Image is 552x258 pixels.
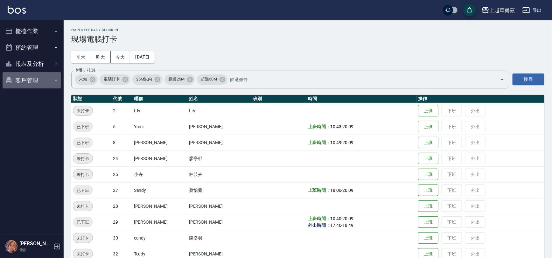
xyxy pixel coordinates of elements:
[418,153,438,164] button: 上班
[418,185,438,196] button: 上班
[418,169,438,180] button: 上班
[19,241,52,247] h5: [PERSON_NAME]
[187,119,251,135] td: [PERSON_NAME]
[3,56,61,72] button: 報表及分析
[73,251,93,257] span: 未打卡
[479,4,517,17] button: 上越華爾茲
[75,76,91,82] span: 未知
[73,171,93,178] span: 未打卡
[306,119,416,135] td: -
[164,76,188,82] span: 超過25M
[111,51,130,63] button: 今天
[130,51,154,63] button: [DATE]
[187,103,251,119] td: Lily
[463,4,476,17] button: save
[308,188,330,193] b: 上班時間：
[73,219,93,226] span: 已下班
[343,140,354,145] span: 20:09
[111,150,132,166] td: 24
[73,123,93,130] span: 已下班
[330,223,341,228] span: 17:46
[111,119,132,135] td: 5
[71,28,544,32] h2: Employee Daily Clock In
[306,214,416,230] td: - -
[100,76,124,82] span: 電腦打卡
[111,103,132,119] td: 2
[71,51,91,63] button: 前天
[418,137,438,149] button: 上班
[19,247,52,253] p: 會計
[132,166,187,182] td: 小卉
[111,230,132,246] td: 30
[111,95,132,103] th: 代號
[416,95,544,103] th: 操作
[489,6,515,14] div: 上越華爾茲
[73,139,93,146] span: 已下班
[3,39,61,56] button: 預約管理
[132,135,187,150] td: [PERSON_NAME]
[132,182,187,198] td: Sandy
[187,198,251,214] td: [PERSON_NAME]
[418,216,438,228] button: 上班
[111,135,132,150] td: 8
[73,235,93,241] span: 未打卡
[75,74,98,85] div: 未知
[306,182,416,198] td: -
[132,230,187,246] td: candy
[513,73,544,85] button: 搜尋
[76,68,96,73] label: 篩選打卡記錄
[197,74,227,85] div: 超過50M
[306,135,416,150] td: -
[132,74,163,85] div: 25M以內
[330,216,341,221] span: 10:40
[132,150,187,166] td: [PERSON_NAME]
[330,124,341,129] span: 10:43
[418,200,438,212] button: 上班
[330,140,341,145] span: 10:49
[497,74,507,85] button: Open
[308,124,330,129] b: 上班時間：
[251,95,306,103] th: 班別
[132,198,187,214] td: [PERSON_NAME]
[164,74,195,85] div: 超過25M
[520,4,544,16] button: 登出
[71,95,111,103] th: 狀態
[418,232,438,244] button: 上班
[132,76,156,82] span: 25M以內
[187,182,251,198] td: 蔡怡蓁
[187,95,251,103] th: 姓名
[5,240,18,253] img: Person
[197,76,221,82] span: 超過50M
[8,6,26,14] img: Logo
[111,214,132,230] td: 29
[132,95,187,103] th: 暱稱
[306,95,416,103] th: 時間
[3,72,61,89] button: 客戶管理
[308,216,330,221] b: 上班時間：
[187,166,251,182] td: 林芸卉
[343,124,354,129] span: 20:09
[73,155,93,162] span: 未打卡
[91,51,111,63] button: 昨天
[187,230,251,246] td: 陳姿羽
[111,198,132,214] td: 28
[71,35,544,44] h3: 現場電腦打卡
[3,23,61,39] button: 櫃檯作業
[343,223,354,228] span: 18:49
[73,203,93,210] span: 未打卡
[308,140,330,145] b: 上班時間：
[100,74,130,85] div: 電腦打卡
[111,182,132,198] td: 27
[73,187,93,194] span: 已下班
[187,214,251,230] td: [PERSON_NAME]
[132,103,187,119] td: Lily
[418,121,438,133] button: 上班
[343,216,354,221] span: 20:09
[187,150,251,166] td: 廖亭郁
[111,166,132,182] td: 25
[330,188,341,193] span: 18:00
[418,105,438,117] button: 上班
[187,135,251,150] td: [PERSON_NAME]
[73,108,93,114] span: 未打卡
[132,214,187,230] td: [PERSON_NAME]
